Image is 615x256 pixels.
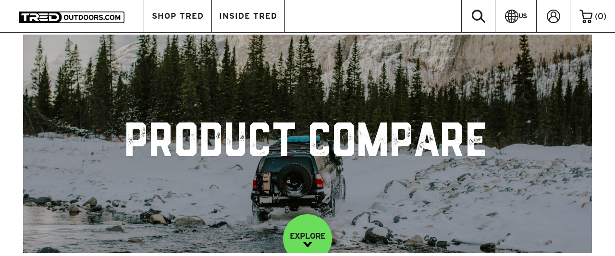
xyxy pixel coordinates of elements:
[595,12,606,21] span: ( )
[303,242,312,247] img: down-image
[219,12,277,20] span: INSIDE TRED
[579,9,592,23] img: cart-icon
[126,122,489,166] h1: Product Compare
[19,12,124,23] img: TRED Outdoors America
[598,12,603,21] span: 0
[152,12,204,20] span: SHOP TRED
